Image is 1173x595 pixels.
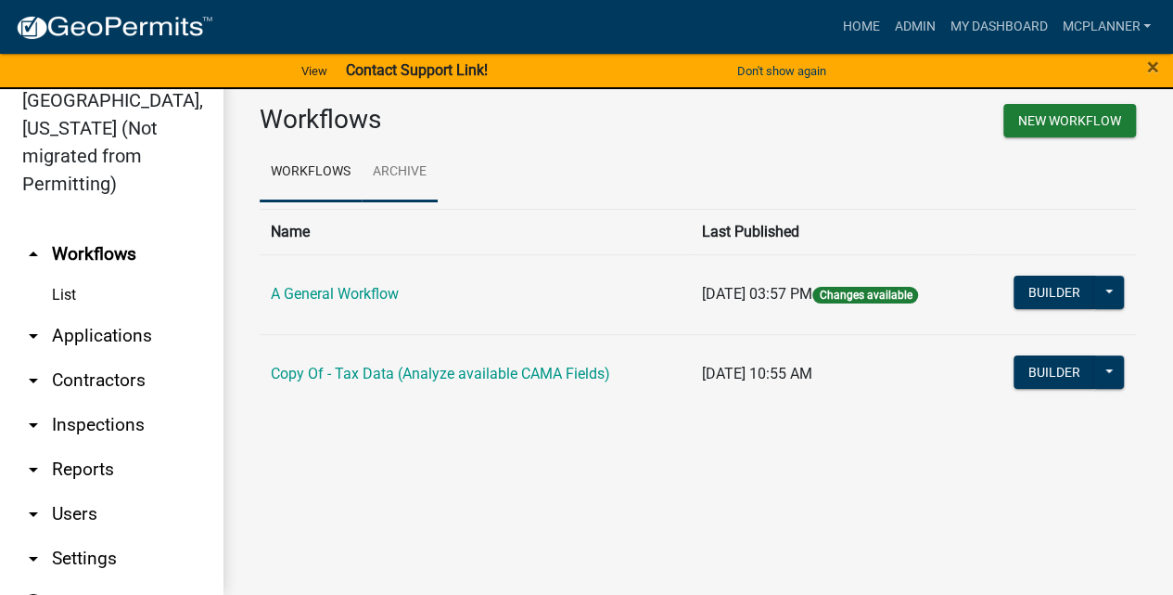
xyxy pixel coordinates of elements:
[702,365,812,382] span: [DATE] 10:55 AM
[271,365,610,382] a: Copy Of - Tax Data (Analyze available CAMA Fields)
[22,548,45,570] i: arrow_drop_down
[886,9,942,45] a: Admin
[22,369,45,392] i: arrow_drop_down
[260,209,691,254] th: Name
[812,287,918,304] span: Changes available
[730,56,834,86] button: Don't show again
[22,503,45,525] i: arrow_drop_down
[1014,276,1095,309] button: Builder
[362,143,438,202] a: Archive
[835,9,886,45] a: Home
[1014,356,1095,389] button: Builder
[22,243,45,265] i: arrow_drop_up
[260,143,362,202] a: Workflows
[271,285,399,303] a: A General Workflow
[346,61,488,79] strong: Contact Support Link!
[1054,9,1158,45] a: mcplanner
[1147,56,1159,78] button: Close
[22,459,45,481] i: arrow_drop_down
[22,414,45,436] i: arrow_drop_down
[260,104,684,136] h3: Workflows
[691,209,975,254] th: Last Published
[22,325,45,347] i: arrow_drop_down
[1147,54,1159,80] span: ×
[294,56,335,86] a: View
[942,9,1054,45] a: My Dashboard
[1003,104,1136,137] button: New Workflow
[702,285,812,303] span: [DATE] 03:57 PM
